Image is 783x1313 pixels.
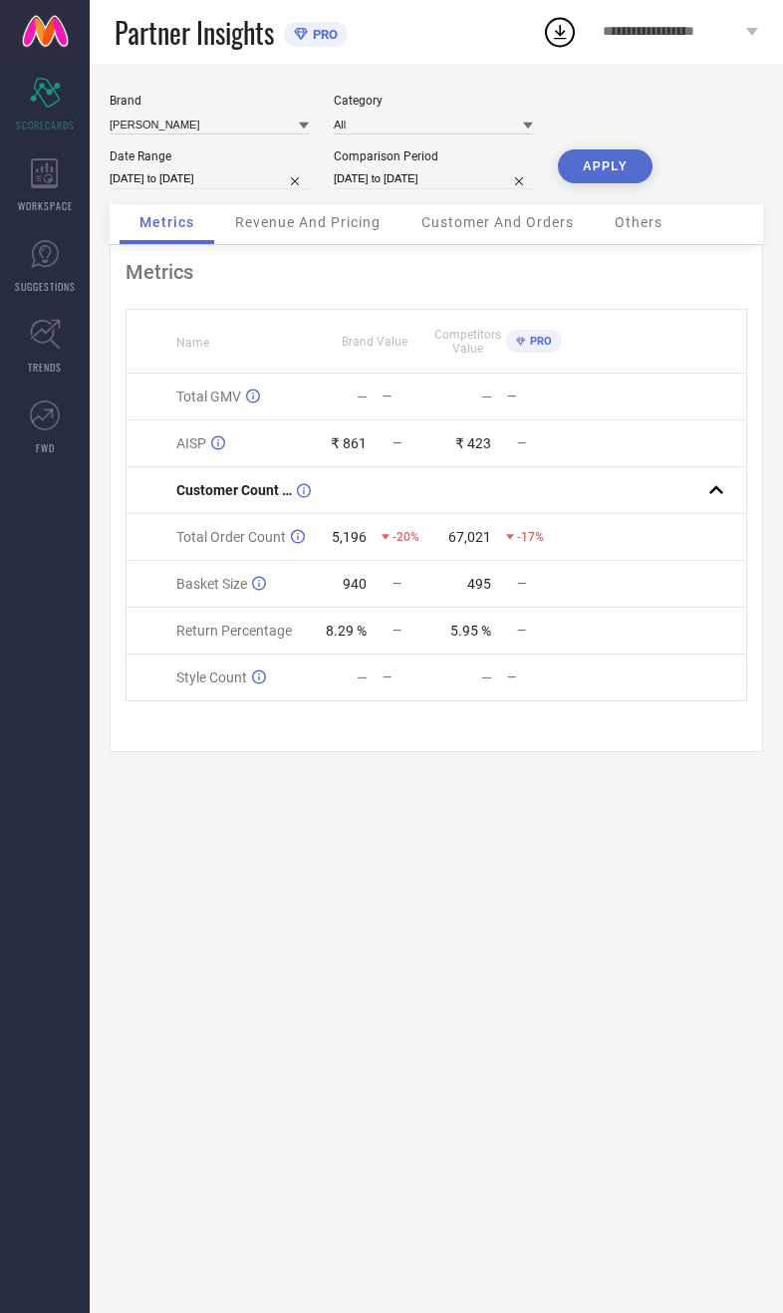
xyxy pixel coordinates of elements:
span: — [392,577,401,591]
span: — [517,577,526,591]
div: Open download list [542,14,578,50]
div: Brand [110,94,309,108]
div: — [383,390,435,403]
div: — [481,669,492,685]
div: — [507,390,560,403]
span: PRO [308,27,338,42]
span: Customer Count (New vs Repeat) [176,482,292,498]
div: — [383,670,435,684]
div: 495 [467,576,491,592]
span: Return Percentage [176,623,292,639]
span: Metrics [139,214,194,230]
span: Total Order Count [176,529,286,545]
span: -20% [392,530,419,544]
span: — [517,436,526,450]
span: Competitors Value [434,328,501,356]
span: — [517,624,526,638]
span: Brand Value [342,335,407,349]
div: — [357,669,368,685]
div: — [507,670,560,684]
button: APPLY [558,149,652,183]
span: -17% [517,530,544,544]
span: — [392,436,401,450]
span: Basket Size [176,576,247,592]
div: Category [334,94,533,108]
span: SCORECARDS [16,118,75,132]
span: Total GMV [176,389,241,404]
div: 67,021 [448,529,491,545]
span: SUGGESTIONS [15,279,76,294]
span: AISP [176,435,206,451]
span: Name [176,336,209,350]
span: PRO [525,335,552,348]
input: Select comparison period [334,168,533,189]
div: 8.29 % [326,623,367,639]
div: Comparison Period [334,149,533,163]
span: FWD [36,440,55,455]
span: Others [615,214,662,230]
span: Customer And Orders [421,214,574,230]
span: WORKSPACE [18,198,73,213]
div: 5,196 [332,529,367,545]
div: 5.95 % [450,623,491,639]
div: ₹ 861 [331,435,367,451]
div: — [357,389,368,404]
span: TRENDS [28,360,62,375]
span: — [392,624,401,638]
span: Revenue And Pricing [235,214,381,230]
div: Date Range [110,149,309,163]
span: Style Count [176,669,247,685]
span: Partner Insights [115,12,274,53]
div: ₹ 423 [455,435,491,451]
input: Select date range [110,168,309,189]
div: 940 [343,576,367,592]
div: Metrics [126,260,747,284]
div: — [481,389,492,404]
